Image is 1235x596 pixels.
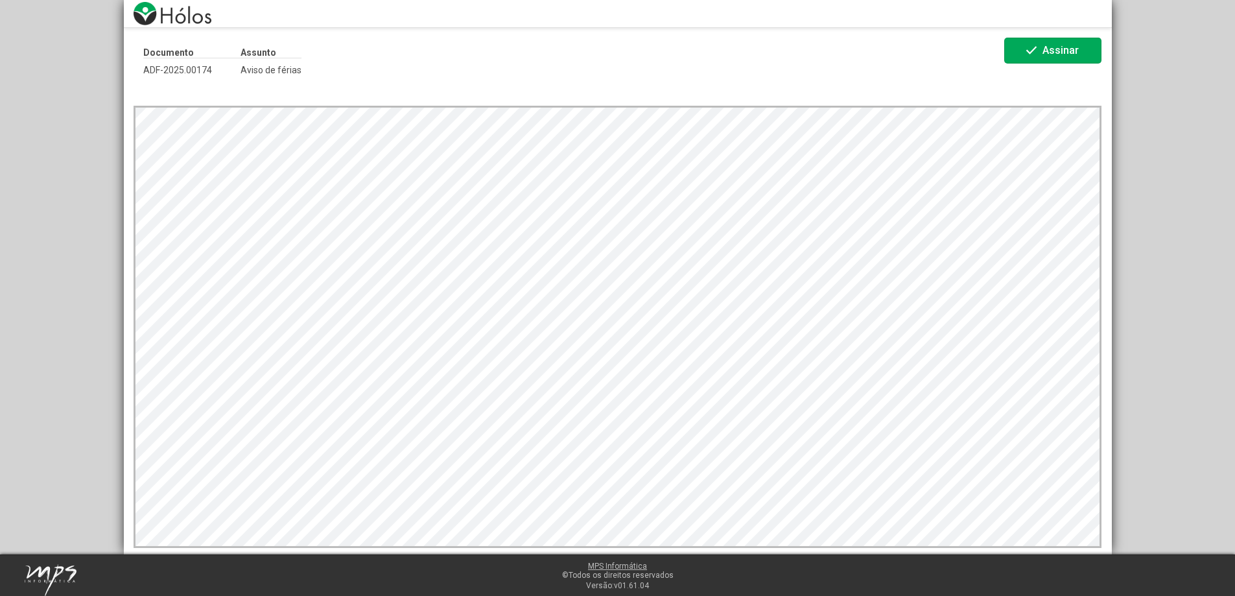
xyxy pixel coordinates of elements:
span: Assinar [1042,44,1079,56]
span: Aviso de férias [241,65,301,75]
span: Versão:v01.61.04 [586,581,649,590]
span: ADF-2025.00174 [143,65,241,75]
img: logo-holos.png [134,2,211,25]
p: Assunto [241,47,301,58]
span: ©Todos os direitos reservados [562,571,674,580]
mat-icon: check [1024,43,1039,58]
p: Documento [143,47,241,58]
button: Assinar [1004,38,1101,64]
a: MPS Informática [588,562,647,571]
